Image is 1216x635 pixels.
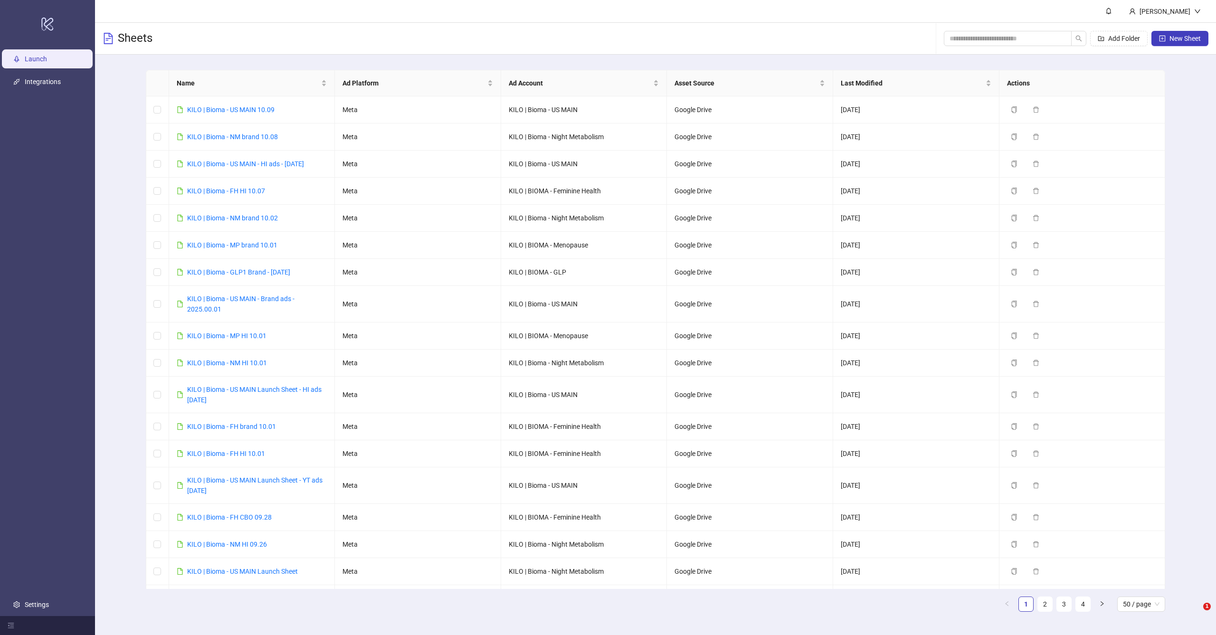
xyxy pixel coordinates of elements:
span: copy [1011,161,1017,167]
li: Previous Page [999,597,1015,612]
span: delete [1033,391,1039,398]
button: left [999,597,1015,612]
a: Launch [25,55,47,63]
span: menu-fold [8,622,14,629]
td: KILO | Bioma - US MAIN [501,585,667,612]
a: KILO | Bioma - GLP1 Brand - [DATE] [187,268,290,276]
span: copy [1011,391,1017,398]
span: Ad Account [509,78,652,88]
td: Meta [335,467,501,504]
th: Asset Source [667,70,833,96]
span: copy [1011,215,1017,221]
span: file [177,161,183,167]
a: KILO | Bioma - US MAIN Launch Sheet [187,568,298,575]
span: down [1194,8,1201,15]
span: delete [1033,133,1039,140]
h3: Sheets [118,31,152,46]
td: Google Drive [667,440,833,467]
td: [DATE] [833,377,999,413]
a: KILO | Bioma - MP HI 10.01 [187,332,266,340]
span: file [177,301,183,307]
td: Meta [335,377,501,413]
span: Last Modified [841,78,984,88]
td: [DATE] [833,504,999,531]
td: [DATE] [833,232,999,259]
a: KILO | Bioma - MP brand 10.01 [187,241,277,249]
li: 4 [1075,597,1091,612]
span: file-text [103,33,114,44]
td: KILO | Bioma - US MAIN [501,286,667,322]
th: Actions [999,70,1166,96]
td: Google Drive [667,178,833,205]
span: Name [177,78,320,88]
a: KILO | Bioma - US MAIN Launch Sheet - HI ads [DATE] [187,386,322,404]
a: Settings [25,601,49,608]
td: Google Drive [667,286,833,322]
td: [DATE] [833,178,999,205]
span: delete [1033,541,1039,548]
button: New Sheet [1151,31,1208,46]
td: Google Drive [667,205,833,232]
td: KILO | Bioma - Night Metabolism [501,123,667,151]
span: file [177,450,183,457]
span: copy [1011,106,1017,113]
a: Integrations [25,78,61,85]
td: Google Drive [667,558,833,585]
span: Ad Platform [342,78,485,88]
span: file [177,332,183,339]
td: Meta [335,413,501,440]
span: copy [1011,541,1017,548]
td: [DATE] [833,440,999,467]
span: file [177,269,183,275]
span: 1 [1203,603,1211,610]
td: [DATE] [833,350,999,377]
div: [PERSON_NAME] [1136,6,1194,17]
td: KILO | BIOMA - Feminine Health [501,504,667,531]
span: file [177,423,183,430]
td: Google Drive [667,377,833,413]
span: file [177,568,183,575]
td: Meta [335,585,501,612]
td: Google Drive [667,123,833,151]
span: delete [1033,482,1039,489]
td: KILO | Bioma - Night Metabolism [501,531,667,558]
li: 1 [1018,597,1034,612]
span: delete [1033,269,1039,275]
span: bell [1105,8,1112,14]
td: Meta [335,558,501,585]
th: Ad Platform [335,70,501,96]
a: KILO | Bioma - FH CBO 09.28 [187,513,272,521]
td: KILO | Bioma - US MAIN [501,151,667,178]
td: KILO | Bioma - Night Metabolism [501,205,667,232]
a: KILO | Bioma - NM HI 10.01 [187,359,267,367]
td: Meta [335,178,501,205]
td: [DATE] [833,205,999,232]
td: [DATE] [833,585,999,612]
a: KILO | Bioma - US MAIN - HI ads - [DATE] [187,160,304,168]
span: user [1129,8,1136,15]
a: 4 [1076,597,1090,611]
span: delete [1033,242,1039,248]
th: Ad Account [501,70,667,96]
td: [DATE] [833,413,999,440]
td: [DATE] [833,322,999,350]
span: file [177,514,183,521]
a: 2 [1038,597,1052,611]
td: KILO | BIOMA - Menopause [501,322,667,350]
td: KILO | Bioma - Night Metabolism [501,350,667,377]
span: delete [1033,301,1039,307]
span: Add Folder [1108,35,1140,42]
a: 1 [1019,597,1033,611]
span: search [1075,35,1082,42]
a: KILO | Bioma - US MAIN Launch Sheet - YT ads [DATE] [187,476,323,494]
a: KILO | Bioma - US MAIN 10.09 [187,106,275,114]
td: Google Drive [667,322,833,350]
a: KILO | Bioma - NM brand 10.02 [187,214,278,222]
span: delete [1033,360,1039,366]
td: Meta [335,96,501,123]
span: file [177,242,183,248]
span: file [177,360,183,366]
td: Google Drive [667,350,833,377]
td: [DATE] [833,286,999,322]
span: plus-square [1159,35,1166,42]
